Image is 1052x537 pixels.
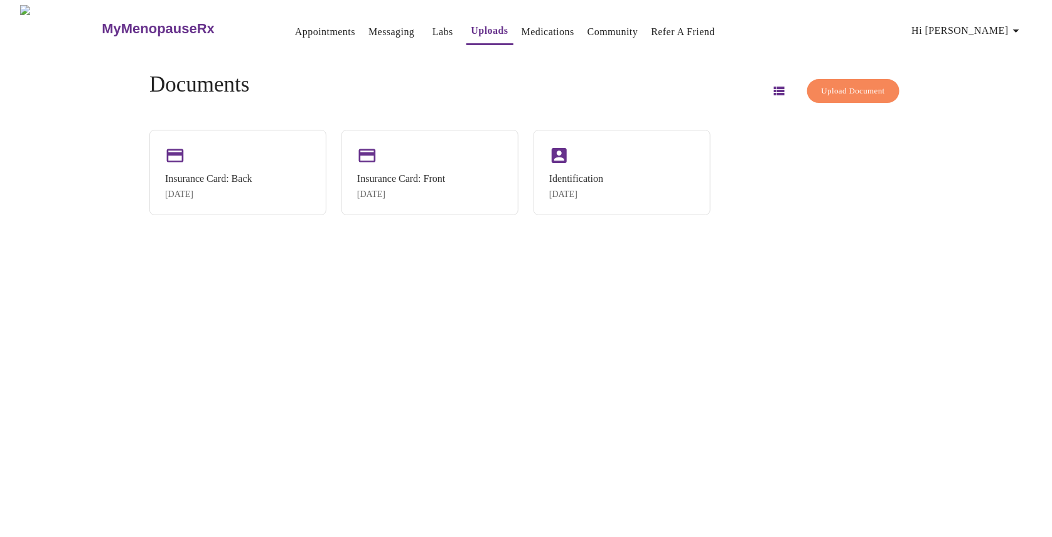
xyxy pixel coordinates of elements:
img: MyMenopauseRx Logo [20,5,100,52]
button: Community [582,19,643,45]
a: MyMenopauseRx [100,7,265,51]
div: Insurance Card: Back [165,173,252,184]
button: Labs [423,19,463,45]
a: Labs [432,23,453,41]
a: Uploads [471,22,508,40]
div: Identification [549,173,603,184]
h4: Documents [149,72,249,97]
button: Refer a Friend [646,19,720,45]
a: Refer a Friend [651,23,715,41]
div: [DATE] [357,189,445,199]
button: Switch to list view [764,76,794,106]
a: Medications [522,23,574,41]
button: Upload Document [807,79,899,104]
button: Uploads [466,18,513,45]
div: [DATE] [165,189,252,199]
h3: MyMenopauseRx [102,21,215,37]
button: Hi [PERSON_NAME] [907,18,1029,43]
a: Appointments [295,23,355,41]
button: Messaging [363,19,419,45]
button: Appointments [290,19,360,45]
a: Community [588,23,638,41]
div: Insurance Card: Front [357,173,445,184]
div: [DATE] [549,189,603,199]
span: Hi [PERSON_NAME] [912,22,1024,40]
button: Medications [517,19,579,45]
span: Upload Document [822,84,885,98]
a: Messaging [368,23,414,41]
